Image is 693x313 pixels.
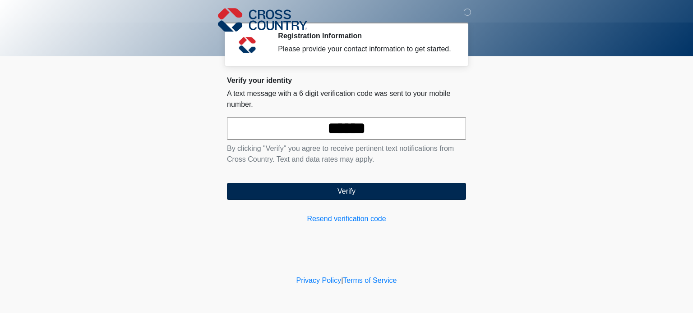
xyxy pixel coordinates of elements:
a: Resend verification code [227,213,466,224]
button: Verify [227,183,466,200]
p: By clicking "Verify" you agree to receive pertinent text notifications from Cross Country. Text a... [227,143,466,165]
img: Agent Avatar [234,32,261,59]
a: Privacy Policy [296,277,342,284]
a: Terms of Service [343,277,397,284]
p: A text message with a 6 digit verification code was sent to your mobile number. [227,88,466,110]
img: Cross Country Logo [218,7,307,33]
a: | [341,277,343,284]
h2: Verify your identity [227,76,466,85]
div: Please provide your contact information to get started. [278,44,453,54]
